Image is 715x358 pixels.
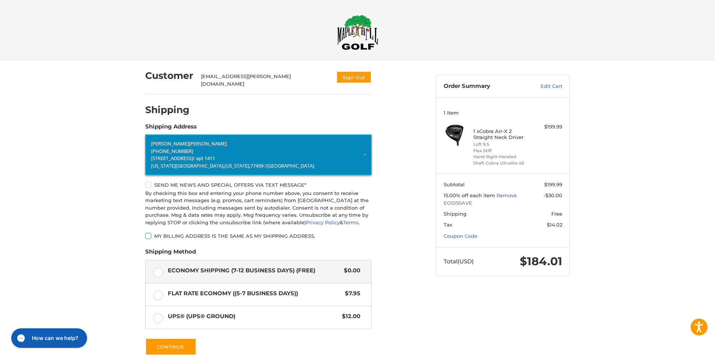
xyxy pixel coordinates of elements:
span: $0.00 [340,266,360,275]
div: By checking this box and entering your phone number above, you consent to receive marketing text ... [145,190,372,227]
a: Terms [343,219,358,225]
li: Flex Stiff [473,148,531,154]
h2: Shipping [145,104,190,116]
a: Remove [497,192,517,198]
span: Economy Shipping (7-12 Business Days) (Free) [168,266,340,275]
li: Shaft Cobra Ultralite 40 [473,160,531,166]
span: 15.00% off each item [444,192,497,198]
div: [EMAIL_ADDRESS][PERSON_NAME][DOMAIN_NAME] [201,73,329,88]
span: [US_STATE][GEOGRAPHIC_DATA], [151,162,224,169]
span: [STREET_ADDRESS] [151,155,193,162]
span: [PERSON_NAME] [189,140,227,147]
span: Flat Rate Economy ((5-7 Business Days)) [168,289,342,298]
span: $7.95 [341,289,360,298]
label: My billing address is the same as my shipping address. [145,233,372,239]
div: $199.99 [533,123,562,131]
span: -$30.00 [543,192,562,198]
li: Hand Right-Handed [473,154,531,160]
h2: Customer [145,70,193,82]
span: / apt 1411 [193,155,215,162]
span: [PHONE_NUMBER] [151,148,193,154]
h4: 1 x Cobra Air-X 2 Straight Neck Driver [473,128,531,140]
a: Edit Cart [524,83,562,90]
span: [US_STATE], [224,162,250,169]
button: Sign Out [336,71,372,83]
img: Maple Hill Golf [337,15,378,50]
legend: Shipping Method [145,248,196,260]
li: Loft 9.5 [473,141,531,148]
span: [GEOGRAPHIC_DATA] [266,162,314,169]
h3: 1 Item [444,110,562,116]
span: Free [551,211,562,217]
span: EOS15SAVE [444,199,562,207]
span: Subtotal [444,181,465,187]
a: Privacy Policy [306,219,340,225]
label: Send me news and special offers via text message* [145,182,372,188]
span: Total (USD) [444,258,474,265]
span: 77459 / [250,162,266,169]
span: $14.02 [547,222,562,228]
span: $12.00 [338,312,360,321]
button: Continue [145,338,196,355]
span: Tax [444,222,452,228]
h3: Order Summary [444,83,524,90]
a: Coupon Code [444,233,477,239]
span: UPS® (UPS® Ground) [168,312,339,321]
span: $184.01 [520,254,562,268]
a: Enter or select a different address [145,134,372,175]
legend: Shipping Address [145,122,197,134]
iframe: Gorgias live chat messenger [8,326,89,350]
span: [PERSON_NAME] [151,140,189,147]
span: Shipping [444,211,467,217]
span: $199.99 [544,181,562,187]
